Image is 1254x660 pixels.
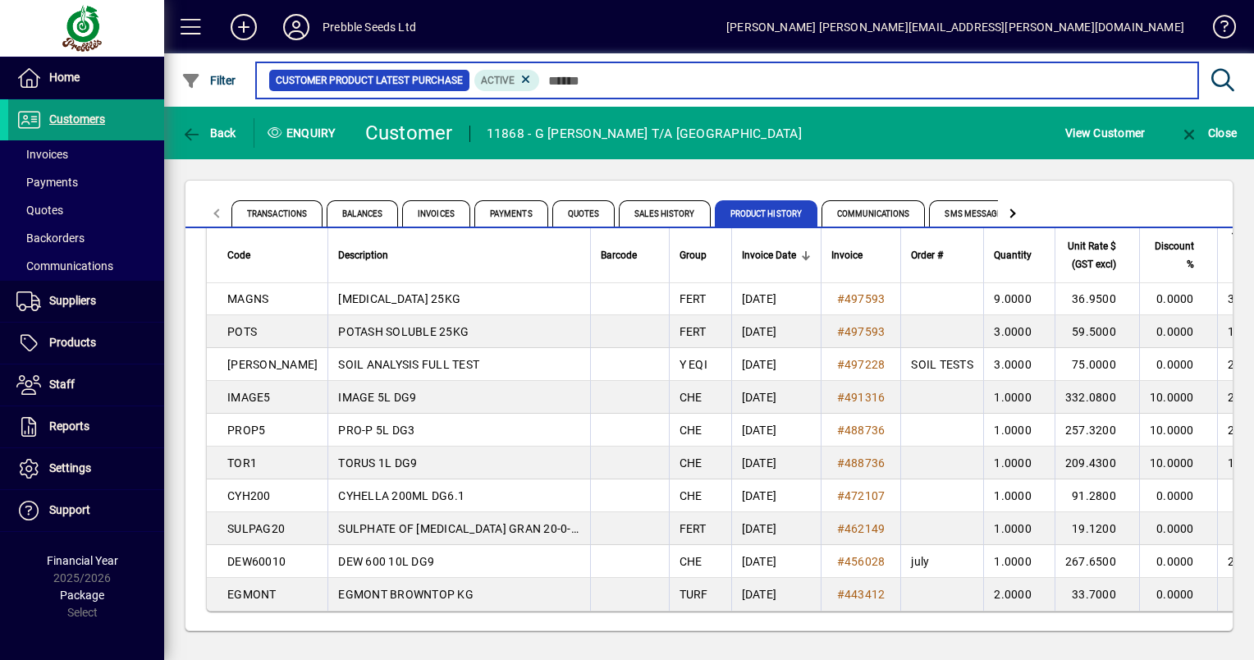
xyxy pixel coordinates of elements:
[227,456,257,470] span: TOR1
[837,325,844,338] span: #
[402,200,470,227] span: Invoices
[1139,578,1217,611] td: 0.0000
[181,126,236,140] span: Back
[601,246,637,264] span: Barcode
[1139,381,1217,414] td: 10.0000
[680,246,707,264] span: Group
[837,456,844,470] span: #
[983,282,1055,315] td: 9.0000
[831,552,891,571] a: #456028
[8,140,164,168] a: Invoices
[844,522,886,535] span: 462149
[8,252,164,280] a: Communications
[1139,348,1217,381] td: 0.0000
[227,555,286,568] span: DEW60010
[1150,237,1194,273] span: Discount %
[844,489,886,502] span: 472107
[831,246,891,264] div: Invoice
[474,70,540,91] mat-chip: Product Activation Status: Active
[338,246,580,264] div: Description
[1055,447,1139,479] td: 209.4300
[731,315,821,348] td: [DATE]
[481,75,515,86] span: Active
[49,71,80,84] span: Home
[831,421,891,439] a: #488736
[338,588,474,601] span: EGMONT BROWNTOP KG
[8,490,164,531] a: Support
[49,294,96,307] span: Suppliers
[715,200,818,227] span: Product History
[837,555,844,568] span: #
[844,456,886,470] span: 488736
[217,12,270,42] button: Add
[177,118,240,148] button: Back
[338,325,469,338] span: POTASH SOLUBLE 25KG
[227,246,318,264] div: Code
[731,381,821,414] td: [DATE]
[338,358,479,371] span: SOIL ANALYSIS FULL TEST
[742,246,796,264] span: Invoice Date
[16,231,85,245] span: Backorders
[983,414,1055,447] td: 1.0000
[1055,545,1139,578] td: 267.6500
[254,120,353,146] div: Enquiry
[1065,120,1145,146] span: View Customer
[619,200,710,227] span: Sales History
[8,196,164,224] a: Quotes
[1055,282,1139,315] td: 36.9500
[1065,237,1131,273] div: Unit Rate $ (GST excl)
[831,585,891,603] a: #443412
[323,14,416,40] div: Prebble Seeds Ltd
[994,246,1032,264] span: Quantity
[1139,479,1217,512] td: 0.0000
[181,74,236,87] span: Filter
[49,378,75,391] span: Staff
[983,348,1055,381] td: 3.0000
[844,358,886,371] span: 497228
[831,487,891,505] a: #472107
[338,292,460,305] span: [MEDICAL_DATA] 25KG
[601,246,658,264] div: Barcode
[1055,512,1139,545] td: 19.1200
[1055,578,1139,611] td: 33.7000
[680,588,708,601] span: TURF
[680,489,703,502] span: CHE
[837,292,844,305] span: #
[1139,447,1217,479] td: 10.0000
[726,14,1184,40] div: [PERSON_NAME] [PERSON_NAME][EMAIL_ADDRESS][PERSON_NAME][DOMAIN_NAME]
[227,588,277,601] span: EGMONT
[1139,282,1217,315] td: 0.0000
[1055,479,1139,512] td: 91.2800
[680,246,721,264] div: Group
[1055,381,1139,414] td: 332.0800
[680,555,703,568] span: CHE
[276,72,463,89] span: Customer Product Latest Purchase
[8,323,164,364] a: Products
[742,246,811,264] div: Invoice Date
[831,246,863,264] span: Invoice
[552,200,616,227] span: Quotes
[16,148,68,161] span: Invoices
[49,419,89,433] span: Reports
[487,121,802,147] div: 11868 - G [PERSON_NAME] T/A [GEOGRAPHIC_DATA]
[680,292,707,305] span: FERT
[270,12,323,42] button: Profile
[900,348,983,381] td: SOIL TESTS
[227,358,318,371] span: [PERSON_NAME]
[837,588,844,601] span: #
[338,555,434,568] span: DEW 600 10L DG9
[8,364,164,406] a: Staff
[831,454,891,472] a: #488736
[731,512,821,545] td: [DATE]
[983,578,1055,611] td: 2.0000
[983,545,1055,578] td: 1.0000
[1139,414,1217,447] td: 10.0000
[8,57,164,99] a: Home
[338,489,465,502] span: CYHELLA 200ML DG6.1
[231,200,323,227] span: Transactions
[49,336,96,349] span: Products
[227,391,271,404] span: IMAGE5
[831,323,891,341] a: #497593
[227,246,250,264] span: Code
[338,391,416,404] span: IMAGE 5L DG9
